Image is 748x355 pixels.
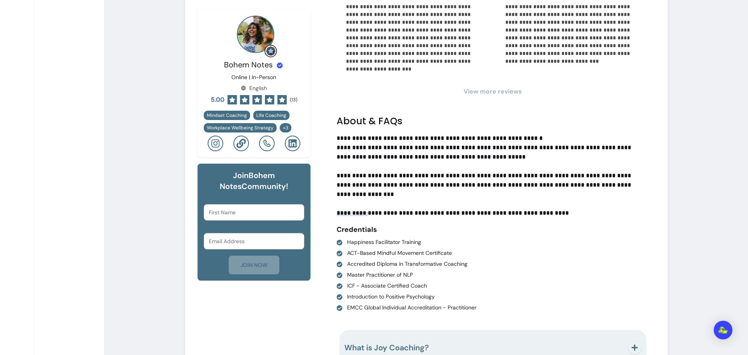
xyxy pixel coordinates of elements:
p: Online | In-Person [231,73,276,81]
span: ( 13 ) [290,97,297,103]
span: Mindset Coaching [207,112,247,118]
li: Master Practitioner of NLP [337,271,642,279]
li: Introduction to Positive Psychology [337,293,642,300]
h6: Join Bohem Notes Community! [204,170,305,192]
span: Bohem Notes [224,60,273,70]
div: English [241,84,267,92]
li: ACT-Based Mindful Movement Certificate [337,249,642,257]
span: 5.00 [211,95,224,104]
span: View more reviews [337,87,649,96]
img: Provider image [237,16,274,53]
div: Open Intercom Messenger [714,321,732,339]
span: Life Coaching [256,112,286,118]
span: Workplace Wellbeing Strategy [207,125,273,131]
p: Credentials [337,224,642,235]
li: Accredited Diploma in Transformative Coaching [337,260,642,268]
span: What is Joy Coaching? [344,343,429,353]
span: + 3 [281,125,290,131]
li: Happiness Facilitator Training [337,238,642,246]
img: Grow [266,46,275,56]
input: First Name [209,208,300,216]
li: ICF - Associate Certified Coach [337,282,642,290]
h2: About & FAQs [337,115,649,127]
input: Email Address [209,237,300,245]
li: EMCC Global Individual Accreditation - Practitioner [337,304,642,311]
